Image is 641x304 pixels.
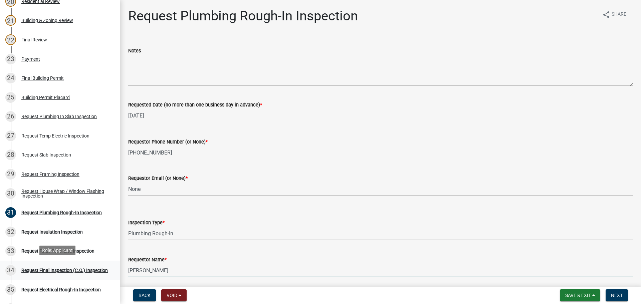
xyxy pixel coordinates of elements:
[21,95,70,100] div: Building Permit Placard
[21,210,102,215] div: Request Plumbing Rough-In Inspection
[128,103,262,107] label: Requested Date (no more than one business day in advance)
[21,18,73,23] div: Building & Zoning Review
[128,176,188,181] label: Requestor Email (or None)
[21,133,89,138] div: Request Temp Electric Inspection
[39,246,75,255] div: Role: Applicant
[139,293,151,298] span: Back
[602,11,610,19] i: share
[611,293,623,298] span: Next
[5,92,16,103] div: 25
[5,284,16,295] div: 35
[21,76,64,80] div: Final Building Permit
[5,34,16,45] div: 22
[21,230,83,234] div: Request Insulation Inspection
[5,54,16,64] div: 23
[597,8,632,21] button: shareShare
[612,11,626,19] span: Share
[21,287,101,292] div: Request Electrical Rough-In Inspection
[5,130,16,141] div: 27
[128,109,189,122] input: mm/dd/yyyy
[5,15,16,26] div: 21
[128,258,167,262] label: Requestor Name
[5,227,16,237] div: 32
[133,289,156,301] button: Back
[167,293,177,298] span: Void
[565,293,591,298] span: Save & Exit
[5,73,16,83] div: 24
[5,207,16,218] div: 31
[21,57,40,61] div: Payment
[21,172,79,177] div: Request Framing Inspection
[5,149,16,160] div: 28
[161,289,187,301] button: Void
[128,140,208,144] label: Requestor Phone Number (or None)
[21,37,47,42] div: Final Review
[5,169,16,180] div: 29
[21,153,71,157] div: Request Slab Inspection
[21,249,94,253] div: Request Final/Perm Elec Inspection
[5,246,16,256] div: 33
[128,221,165,225] label: Inspection Type
[21,268,108,273] div: Request Final Inspection (C.O.) Inspection
[128,8,358,24] h1: Request Plumbing Rough-In Inspection
[5,265,16,276] div: 34
[5,188,16,199] div: 30
[21,114,97,119] div: Request Plumbing In Slab Inspection
[560,289,600,301] button: Save & Exit
[21,189,110,198] div: Request House Wrap / Window Flashing Inspection
[606,289,628,301] button: Next
[128,49,141,53] label: Notes
[5,111,16,122] div: 26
